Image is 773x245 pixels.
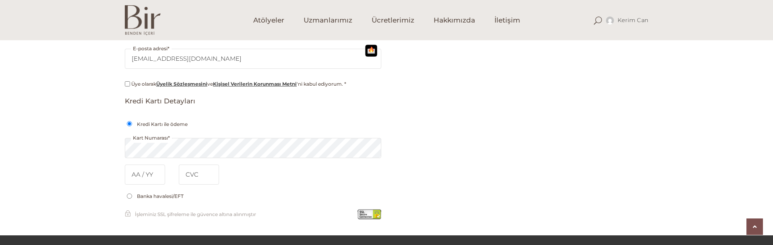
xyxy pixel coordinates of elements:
[131,81,343,87] span: Üye olarak ve 'ni kabul ediyorum.
[358,209,381,219] img: ssl
[213,81,297,87] a: Kişisel Verilerin Korunması Metni
[135,119,190,129] label: Kredi Kartı ile ödeme
[179,165,219,185] input: CVC
[434,16,475,25] span: Hakkımızda
[618,16,648,24] span: kerim can
[125,81,130,86] input: Üye olarakÜyelik SözleşmesiniveKişisel Verilerin Korunması Metni'ni kabul ediyorum. *
[125,165,165,185] input: AA / YY
[167,45,169,51] abbr: gerekli
[494,16,520,25] span: İletişim
[135,193,186,199] label: Banka havalesi/EFT
[131,44,172,54] label: E-posta adresi
[304,16,352,25] span: Uzmanlarımız
[131,133,172,143] label: Kart Numarası
[156,81,207,87] a: Üyelik Sözleşmesini
[253,16,284,25] span: Atölyeler
[135,211,256,217] span: İşleminiz SSL şifreleme ile güvence altına alınmıştır
[372,16,414,25] span: Ücretlerimiz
